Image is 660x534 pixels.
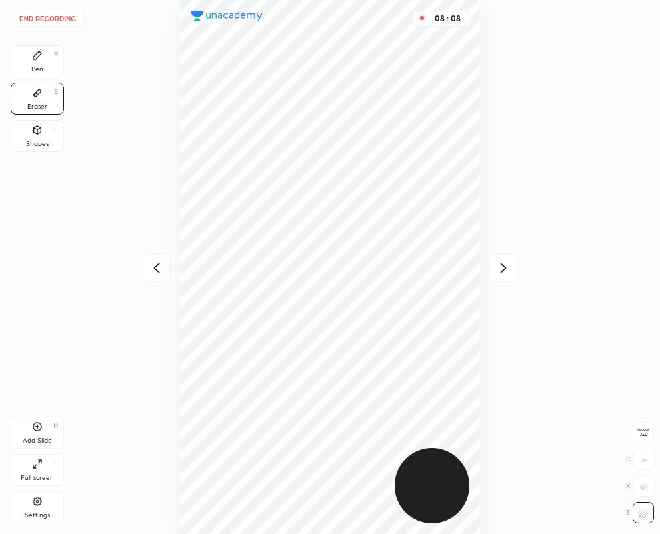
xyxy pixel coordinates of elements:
[31,66,43,73] div: Pen
[26,141,49,147] div: Shapes
[11,11,85,27] button: End recording
[626,475,655,497] div: X
[54,460,58,467] div: F
[53,423,58,429] div: H
[25,512,50,519] div: Settings
[54,51,58,58] div: P
[431,14,463,23] div: 08 : 08
[633,428,653,437] span: Erase all
[23,437,52,444] div: Add Slide
[21,475,54,481] div: Full screen
[626,502,654,523] div: Z
[54,126,58,133] div: L
[27,103,47,110] div: Eraser
[626,449,655,470] div: C
[54,89,58,95] div: E
[191,11,263,21] img: logo.38c385cc.svg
